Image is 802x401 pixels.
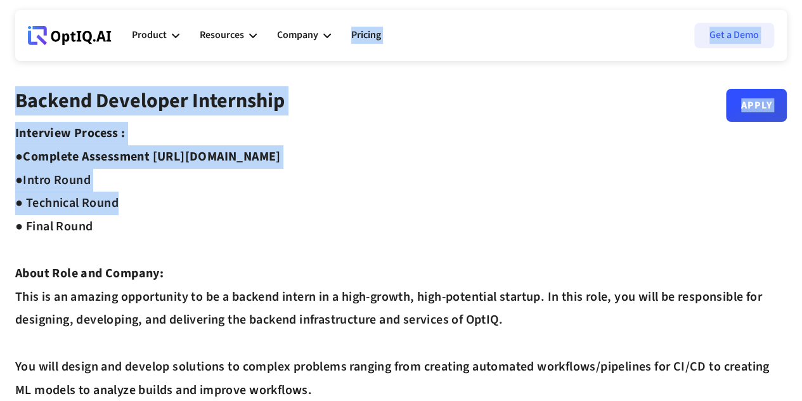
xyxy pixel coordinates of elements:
div: Product [132,16,179,55]
a: Get a Demo [694,23,774,48]
a: Pricing [351,16,381,55]
strong: Interview Process : [15,124,126,142]
a: Apply [726,89,787,122]
a: Webflow Homepage [28,16,112,55]
div: Resources [200,27,244,44]
div: Company [277,27,318,44]
div: Product [132,27,167,44]
strong: About Role and Company: [15,265,164,282]
strong: Complete Assessment [URL][DOMAIN_NAME] ● [15,148,281,189]
div: Webflow Homepage [28,44,29,45]
div: Resources [200,16,257,55]
strong: Backend Developer Internship [15,86,285,115]
div: Company [277,16,331,55]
